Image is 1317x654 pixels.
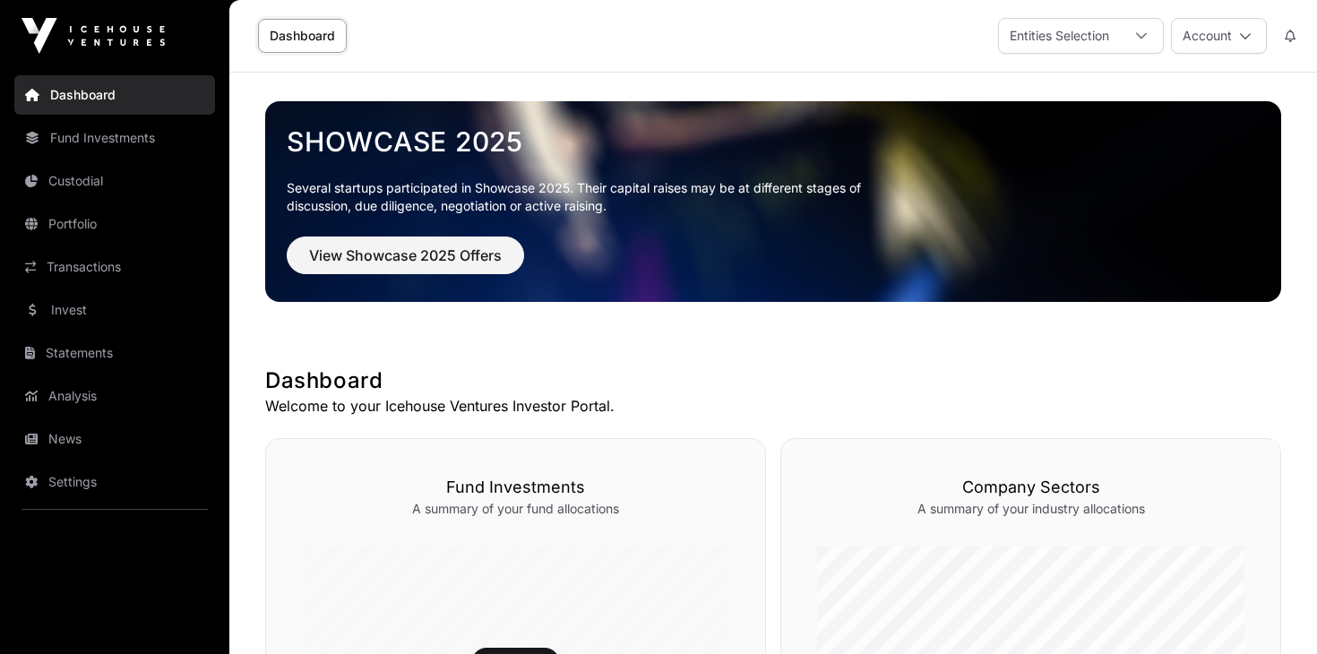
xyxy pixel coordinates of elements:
[14,118,215,158] a: Fund Investments
[302,475,729,500] h3: Fund Investments
[817,500,1244,518] p: A summary of your industry allocations
[287,237,524,274] button: View Showcase 2025 Offers
[999,19,1120,53] div: Entities Selection
[14,247,215,287] a: Transactions
[287,125,1260,158] a: Showcase 2025
[287,254,524,272] a: View Showcase 2025 Offers
[287,179,889,215] p: Several startups participated in Showcase 2025. Their capital raises may be at different stages o...
[265,101,1281,302] img: Showcase 2025
[14,333,215,373] a: Statements
[14,462,215,502] a: Settings
[302,500,729,518] p: A summary of your fund allocations
[258,19,347,53] a: Dashboard
[14,419,215,459] a: News
[14,376,215,416] a: Analysis
[265,366,1281,395] h1: Dashboard
[22,18,165,54] img: Icehouse Ventures Logo
[1171,18,1267,54] button: Account
[309,245,502,266] span: View Showcase 2025 Offers
[817,475,1244,500] h3: Company Sectors
[14,204,215,244] a: Portfolio
[14,290,215,330] a: Invest
[14,75,215,115] a: Dashboard
[265,395,1281,417] p: Welcome to your Icehouse Ventures Investor Portal.
[14,161,215,201] a: Custodial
